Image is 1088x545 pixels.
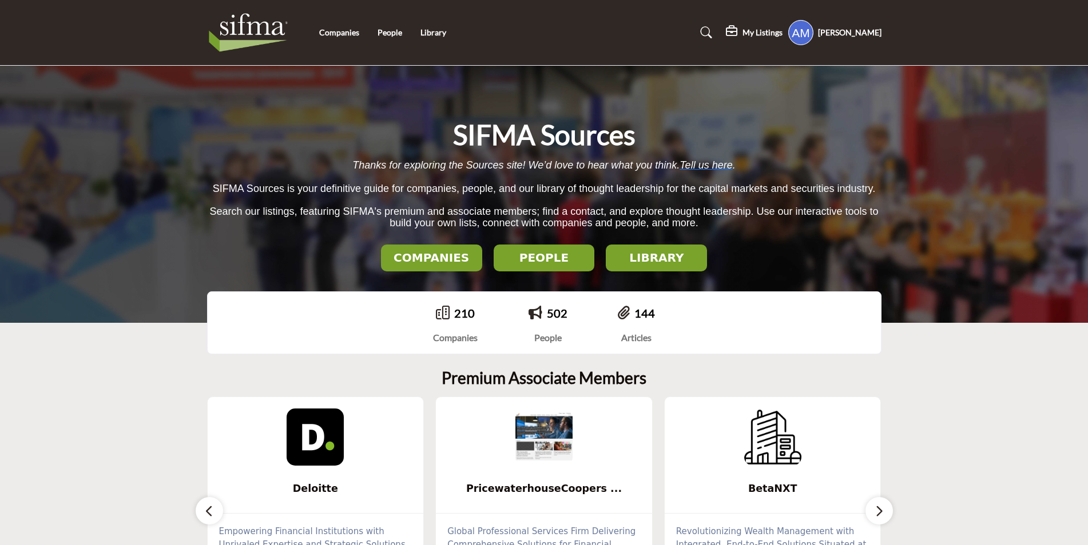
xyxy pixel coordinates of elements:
div: Articles [618,331,655,344]
div: People [529,331,567,344]
span: SIFMA Sources is your definitive guide for companies, people, and our library of thought leadersh... [213,183,875,194]
span: Thanks for exploring the Sources site! We’d love to hear what you think. . [352,159,735,171]
div: My Listings [726,26,783,39]
span: BetaNXT [682,481,864,496]
b: Deloitte [225,474,407,504]
b: PricewaterhouseCoopers LLP [453,474,635,504]
a: Companies [319,27,359,37]
span: Deloitte [225,481,407,496]
img: Site Logo [207,10,296,55]
h5: My Listings [742,27,783,38]
a: Library [420,27,446,37]
a: PricewaterhouseCoopers ... [436,474,652,504]
img: BetaNXT [744,408,801,466]
button: Show hide supplier dropdown [788,20,813,45]
img: Deloitte [287,408,344,466]
span: PricewaterhouseCoopers ... [453,481,635,496]
a: Tell us here [680,159,732,171]
img: PricewaterhouseCoopers LLP [515,408,573,466]
h2: LIBRARY [609,251,704,265]
a: Deloitte [208,474,424,504]
h2: Premium Associate Members [442,368,646,388]
b: BetaNXT [682,474,864,504]
a: 210 [454,306,475,320]
div: Companies [433,331,478,344]
a: People [378,27,402,37]
h2: PEOPLE [497,251,591,265]
h1: SIFMA Sources [453,117,636,153]
h5: [PERSON_NAME] [818,27,881,38]
a: Search [689,23,720,42]
a: BetaNXT [665,474,881,504]
a: 144 [634,306,655,320]
a: 502 [547,306,567,320]
button: COMPANIES [381,245,482,271]
span: Search our listings, featuring SIFMA's premium and associate members; find a contact, and explore... [209,206,878,229]
h2: COMPANIES [384,251,479,265]
button: PEOPLE [494,245,595,271]
button: LIBRARY [606,245,707,271]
